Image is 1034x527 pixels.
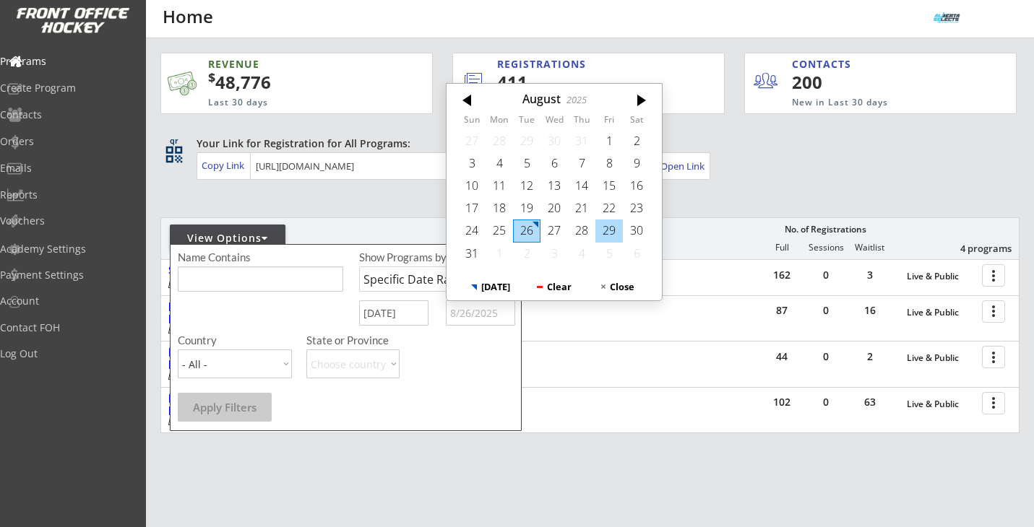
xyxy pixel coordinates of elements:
[907,353,975,363] div: Live & Public
[623,219,650,242] div: 8/30/2025
[760,270,803,280] div: 162
[208,69,215,86] sup: $
[804,243,848,253] div: Sessions
[568,197,595,219] div: 8/21/2025
[804,352,848,362] div: 0
[760,243,803,253] div: Full
[178,393,272,422] button: Apply Filters
[458,175,486,197] div: 8/10/2025
[982,264,1005,287] button: more_vert
[458,197,486,219] div: 8/17/2025
[168,325,389,334] div: [DATE] - [DATE]
[623,129,650,152] div: 8/02/2025
[595,219,623,242] div: 8/29/2025
[907,271,975,282] div: Live & Public
[197,136,975,151] div: Your Link for Registration for All Programs:
[497,70,676,95] div: 411
[486,175,513,197] div: 8/11/2025
[623,152,650,175] div: 8/09/2025
[780,225,870,235] div: No. of Registrations
[595,115,623,129] th: Friday
[168,371,389,380] div: [DATE] - [DATE]
[458,115,486,129] th: Sunday
[513,219,540,242] div: 8/26/2025
[595,242,623,264] div: 9/05/2025
[623,175,650,197] div: 8/16/2025
[907,308,975,318] div: Live & Public
[540,197,568,219] div: 8/20/2025
[458,242,486,264] div: 8/31/2025
[540,175,568,197] div: 8/13/2025
[163,144,185,165] button: qr_code
[568,242,595,264] div: 9/04/2025
[486,219,513,242] div: 8/25/2025
[760,352,803,362] div: 44
[522,92,561,106] div: August
[585,274,649,300] button: Close
[660,156,706,176] a: Open Link
[540,129,568,152] div: 7/30/2025
[848,352,892,362] div: 2
[595,175,623,197] div: 8/15/2025
[804,397,848,407] div: 0
[359,252,513,263] div: Show Programs by Start Date
[566,95,586,105] div: 2025
[760,397,803,407] div: 102
[168,300,394,325] div: [DATE]-[DATE] PRE-EVALUATION PREP CAMP | [GEOGRAPHIC_DATA]
[568,115,595,129] th: Thursday
[486,152,513,175] div: 8/04/2025
[623,242,650,264] div: 9/06/2025
[936,242,1012,255] div: 4 programs
[540,115,568,129] th: Wednesday
[178,335,292,346] div: Country
[486,242,513,264] div: 9/01/2025
[760,305,803,315] div: 87
[540,242,568,264] div: 9/03/2025
[168,264,394,276] div: SUMMER SELECTS SWAG ORDER
[513,197,540,219] div: 8/19/2025
[568,152,595,175] div: 8/07/2025
[982,346,1005,368] button: more_vert
[623,197,650,219] div: 8/23/2025
[486,197,513,219] div: 8/18/2025
[522,274,586,300] button: Clear
[497,57,660,71] div: REGISTRATIONS
[168,346,394,370] div: [DATE]-[DATE] PRE-EVALUATION PREP CAMP | [PERSON_NAME] (KB)
[168,392,394,417] div: [DATE]-[DATE] PRE-EVALUATION PREP CAMP | [GEOGRAPHIC_DATA] (EW)
[540,219,568,242] div: 8/27/2025
[660,160,706,173] div: Open Link
[982,392,1005,414] button: more_vert
[804,270,848,280] div: 0
[848,243,891,253] div: Waitlist
[848,270,892,280] div: 3
[208,57,366,71] div: REVENUE
[568,219,595,242] div: 8/28/2025
[168,279,389,288] div: [DATE] - [DATE]
[208,70,387,95] div: 48,776
[792,57,858,71] div: CONTACTS
[486,129,513,152] div: 7/28/2025
[595,197,623,219] div: 8/22/2025
[178,252,292,263] div: Name Contains
[486,115,513,129] th: Monday
[848,397,892,407] div: 63
[595,152,623,175] div: 8/08/2025
[202,159,247,172] div: Copy Link
[306,335,513,346] div: State or Province
[359,300,428,326] input: 8/26/2025
[982,300,1005,323] button: more_vert
[792,97,949,109] div: New in Last 30 days
[804,305,848,315] div: 0
[568,175,595,197] div: 8/14/2025
[168,417,389,425] div: [DATE] - [DATE]
[170,231,285,245] div: View Options
[513,242,540,264] div: 9/02/2025
[513,175,540,197] div: 8/12/2025
[459,274,522,300] button: [DATE]
[458,129,486,152] div: 7/27/2025
[458,152,486,175] div: 8/03/2025
[513,129,540,152] div: 7/29/2025
[568,129,595,152] div: 7/31/2025
[623,115,650,129] th: Saturday
[595,129,623,152] div: 8/01/2025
